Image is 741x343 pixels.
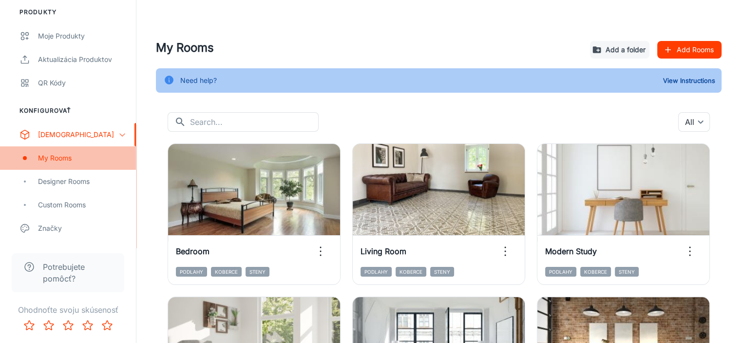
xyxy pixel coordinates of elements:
[38,31,126,41] div: Moje produkty
[78,316,97,335] button: Rate 4 star
[38,129,118,140] div: [DEMOGRAPHIC_DATA]
[156,39,582,57] h4: My Rooms
[97,316,117,335] button: Rate 5 star
[38,200,126,210] div: Custom Rooms
[190,112,319,132] input: Search...
[8,304,128,316] p: Ohodnoťte svoju skúsenosť
[661,73,718,88] button: View Instructions
[396,267,426,277] span: Koberce
[38,78,126,88] div: QR kódy
[176,267,207,277] span: Podlahy
[361,245,406,257] h6: Living Room
[38,153,126,163] div: My Rooms
[545,245,597,257] h6: Modern Study
[38,54,126,65] div: Aktualizácia produktov
[211,267,242,277] span: Koberce
[176,245,209,257] h6: Bedroom
[430,267,454,277] span: Steny
[58,316,78,335] button: Rate 3 star
[38,176,126,187] div: Designer Rooms
[615,267,639,277] span: Steny
[678,112,710,132] div: All
[545,267,576,277] span: Podlahy
[361,267,392,277] span: Podlahy
[43,261,113,284] span: Potrebujete pomôcť?
[39,316,58,335] button: Rate 2 star
[19,316,39,335] button: Rate 1 star
[580,267,611,277] span: Koberce
[246,267,269,277] span: Steny
[657,41,722,59] button: Add Rooms
[590,41,649,59] button: Add a folder
[180,71,217,90] div: Need help?
[38,223,126,234] div: Značky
